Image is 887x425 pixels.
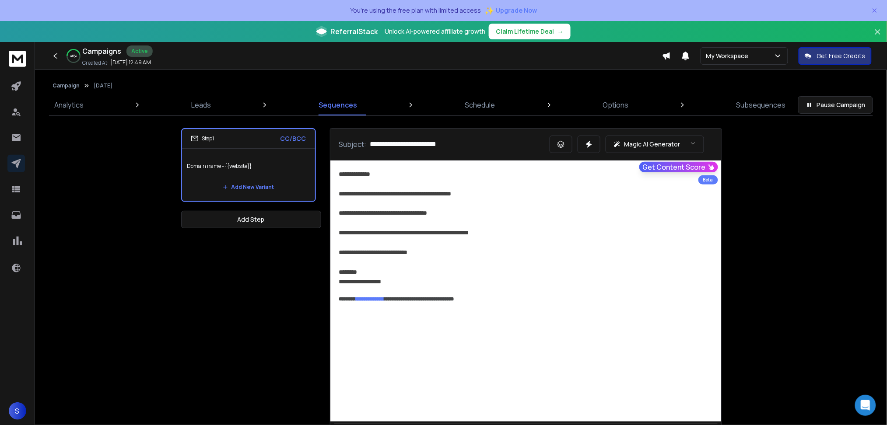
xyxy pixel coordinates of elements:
[496,6,537,15] span: Upgrade Now
[731,94,791,115] a: Subsequences
[181,128,316,202] li: Step1CC/BCCDomain name - {{website}}Add New Variant
[706,52,752,60] p: My Workspace
[49,94,89,115] a: Analytics
[557,27,564,36] span: →
[624,140,680,149] p: Magic AI Generator
[798,96,873,114] button: Pause Campaign
[799,47,872,65] button: Get Free Credits
[82,46,121,56] h1: Campaigns
[70,53,77,59] p: 46 %
[465,100,495,110] p: Schedule
[817,52,866,60] p: Get Free Credits
[54,100,84,110] p: Analytics
[339,139,367,150] p: Subject:
[191,100,211,110] p: Leads
[385,27,485,36] p: Unlock AI-powered affiliate growth
[484,2,537,19] button: ✨Upgrade Now
[280,134,306,143] p: CC/BCC
[698,175,718,185] div: Beta
[191,135,214,143] div: Step 1
[460,94,501,115] a: Schedule
[186,94,216,115] a: Leads
[9,402,26,420] button: S
[330,26,378,37] span: ReferralStack
[736,100,786,110] p: Subsequences
[216,178,281,196] button: Add New Variant
[639,162,718,172] button: Get Content Score
[603,100,629,110] p: Options
[489,24,571,39] button: Claim Lifetime Deal→
[94,82,112,89] p: [DATE]
[484,4,494,17] span: ✨
[53,82,80,89] button: Campaign
[350,6,481,15] p: You're using the free plan with limited access
[313,94,362,115] a: Sequences
[319,100,357,110] p: Sequences
[598,94,634,115] a: Options
[855,395,876,416] div: Open Intercom Messenger
[126,45,153,57] div: Active
[187,154,310,178] p: Domain name - {{website}}
[82,59,109,66] p: Created At:
[606,136,704,153] button: Magic AI Generator
[110,59,151,66] p: [DATE] 12:49 AM
[181,211,321,228] button: Add Step
[872,26,883,47] button: Close banner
